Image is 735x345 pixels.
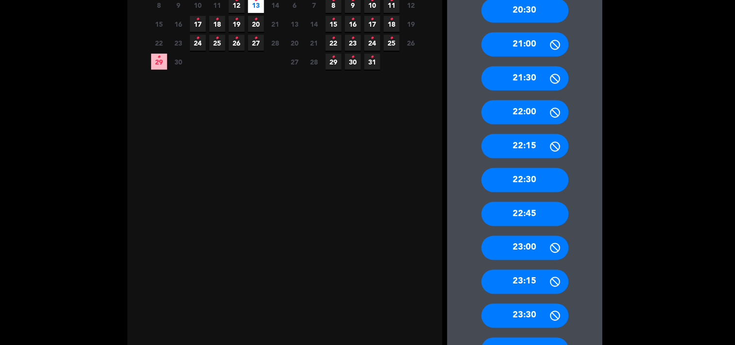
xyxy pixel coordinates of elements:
[326,54,342,70] span: 29
[345,35,361,51] span: 23
[384,35,400,51] span: 25
[196,12,200,27] i: •
[235,12,238,27] i: •
[151,54,167,70] span: 29
[351,49,355,65] i: •
[403,16,419,32] span: 19
[371,12,374,27] i: •
[482,304,569,328] div: 23:30
[216,31,219,46] i: •
[171,35,187,51] span: 23
[326,35,342,51] span: 22
[345,54,361,70] span: 30
[196,31,200,46] i: •
[190,35,206,51] span: 24
[248,16,264,32] span: 20
[371,49,374,65] i: •
[482,168,569,192] div: 22:30
[332,12,335,27] i: •
[267,35,283,51] span: 28
[403,35,419,51] span: 26
[482,202,569,226] div: 22:45
[351,31,355,46] i: •
[254,31,258,46] i: •
[364,54,380,70] span: 31
[482,66,569,91] div: 21:30
[482,270,569,294] div: 23:15
[190,16,206,32] span: 17
[151,16,167,32] span: 15
[229,16,245,32] span: 19
[482,100,569,125] div: 22:00
[482,236,569,260] div: 23:00
[171,16,187,32] span: 16
[254,12,258,27] i: •
[345,16,361,32] span: 16
[287,54,303,70] span: 27
[482,134,569,158] div: 22:15
[157,49,161,65] i: •
[171,54,187,70] span: 30
[287,16,303,32] span: 13
[306,35,322,51] span: 21
[364,16,380,32] span: 17
[229,35,245,51] span: 26
[209,35,225,51] span: 25
[332,31,335,46] i: •
[306,54,322,70] span: 28
[371,31,374,46] i: •
[351,12,355,27] i: •
[216,12,219,27] i: •
[384,16,400,32] span: 18
[364,35,380,51] span: 24
[151,35,167,51] span: 22
[306,16,322,32] span: 14
[390,12,393,27] i: •
[209,16,225,32] span: 18
[326,16,342,32] span: 15
[332,49,335,65] i: •
[482,32,569,57] div: 21:00
[390,31,393,46] i: •
[287,35,303,51] span: 20
[248,35,264,51] span: 27
[267,16,283,32] span: 21
[235,31,238,46] i: •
